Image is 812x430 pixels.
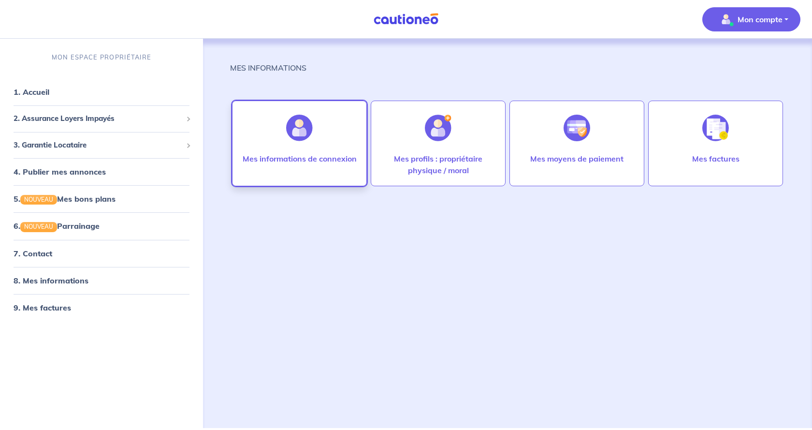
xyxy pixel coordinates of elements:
div: 9. Mes factures [4,297,199,317]
img: illu_credit_card_no_anim.svg [564,115,590,141]
div: 8. Mes informations [4,270,199,290]
p: Mes factures [692,153,739,164]
div: 2. Assurance Loyers Impayés [4,109,199,128]
p: Mes profils : propriétaire physique / moral [381,153,495,176]
a: 5.NOUVEAUMes bons plans [14,194,116,204]
p: Mon compte [738,14,783,25]
p: MES INFORMATIONS [230,62,306,74]
a: 4. Publier mes annonces [14,167,106,177]
img: illu_account.svg [286,115,313,141]
div: 1. Accueil [4,82,199,102]
a: 9. Mes factures [14,302,71,312]
a: 8. Mes informations [14,275,88,285]
span: 2. Assurance Loyers Impayés [14,113,182,124]
div: 6.NOUVEAUParrainage [4,216,199,236]
a: 6.NOUVEAUParrainage [14,221,100,231]
button: illu_account_valid_menu.svgMon compte [702,7,800,31]
p: MON ESPACE PROPRIÉTAIRE [52,53,151,62]
img: Cautioneo [370,13,442,25]
img: illu_invoice.svg [702,115,729,141]
a: 1. Accueil [14,87,49,97]
p: Mes moyens de paiement [530,153,623,164]
img: illu_account_add.svg [425,115,451,141]
div: 4. Publier mes annonces [4,162,199,181]
span: 3. Garantie Locataire [14,140,182,151]
div: 3. Garantie Locataire [4,136,199,155]
div: 7. Contact [4,243,199,263]
p: Mes informations de connexion [243,153,357,164]
a: 7. Contact [14,248,52,258]
img: illu_account_valid_menu.svg [718,12,734,27]
div: 5.NOUVEAUMes bons plans [4,189,199,208]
